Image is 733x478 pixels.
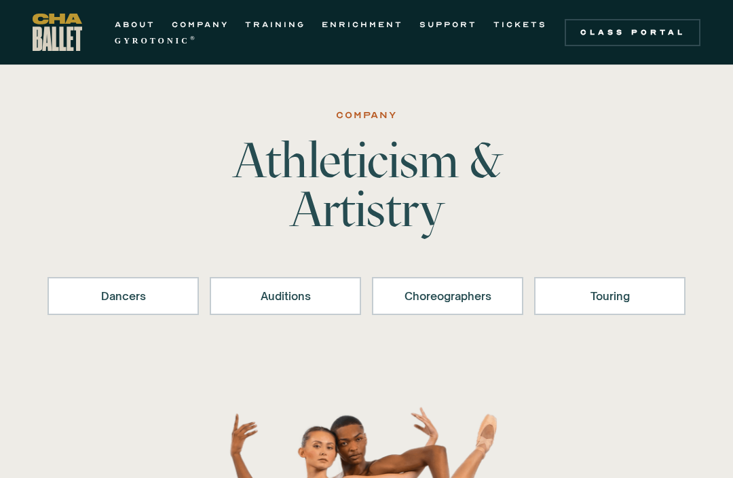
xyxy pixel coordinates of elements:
a: Touring [534,277,685,315]
div: Class Portal [573,27,692,38]
a: TICKETS [493,16,547,33]
div: Company [336,107,397,124]
strong: GYROTONIC [115,36,190,45]
a: Choreographers [372,277,523,315]
a: TRAINING [245,16,305,33]
div: Auditions [227,288,343,304]
a: ABOUT [115,16,155,33]
div: Choreographers [390,288,506,304]
a: home [33,14,82,51]
a: ENRICHMENT [322,16,403,33]
a: Class Portal [565,19,700,46]
a: COMPANY [172,16,229,33]
div: Dancers [65,288,181,304]
div: Touring [552,288,668,304]
h1: Athleticism & Artistry [155,136,578,234]
a: SUPPORT [419,16,477,33]
sup: ® [190,35,198,41]
a: Auditions [210,277,361,315]
a: GYROTONIC® [115,33,198,49]
a: Dancers [48,277,199,315]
